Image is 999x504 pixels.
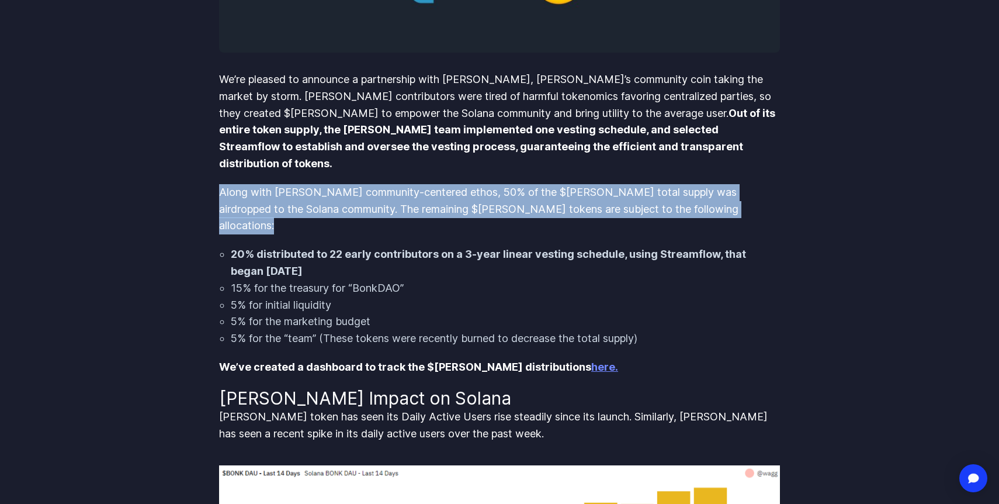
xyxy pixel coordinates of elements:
[219,388,780,409] h2: [PERSON_NAME] Impact on Solana
[591,361,618,373] a: here.
[231,313,780,330] li: 5% for the marketing budget
[231,248,746,277] strong: 20% distributed to 22 early contributors on a 3-year linear vesting schedule, using Streamflow, t...
[219,361,618,373] strong: We’ve created a dashboard to track the $[PERSON_NAME] distributions
[219,409,780,443] p: [PERSON_NAME] token has seen its Daily Active Users rise steadily since its launch. Similarly, [P...
[219,184,780,234] p: Along with [PERSON_NAME] community-centered ethos, 50% of the $[PERSON_NAME] total supply was air...
[959,464,987,492] div: Open Intercom Messenger
[231,330,780,347] li: 5% for the “team” (These tokens were recently burned to decrease the total supply)
[231,280,780,297] li: 15% for the treasury for “BonkDAO”
[231,297,780,314] li: 5% for initial liquidity
[219,107,775,170] strong: Out of its entire token supply, the [PERSON_NAME] team implemented one vesting schedule, and sele...
[219,71,780,172] p: We’re pleased to announce a partnership with [PERSON_NAME], [PERSON_NAME]’s community coin taking...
